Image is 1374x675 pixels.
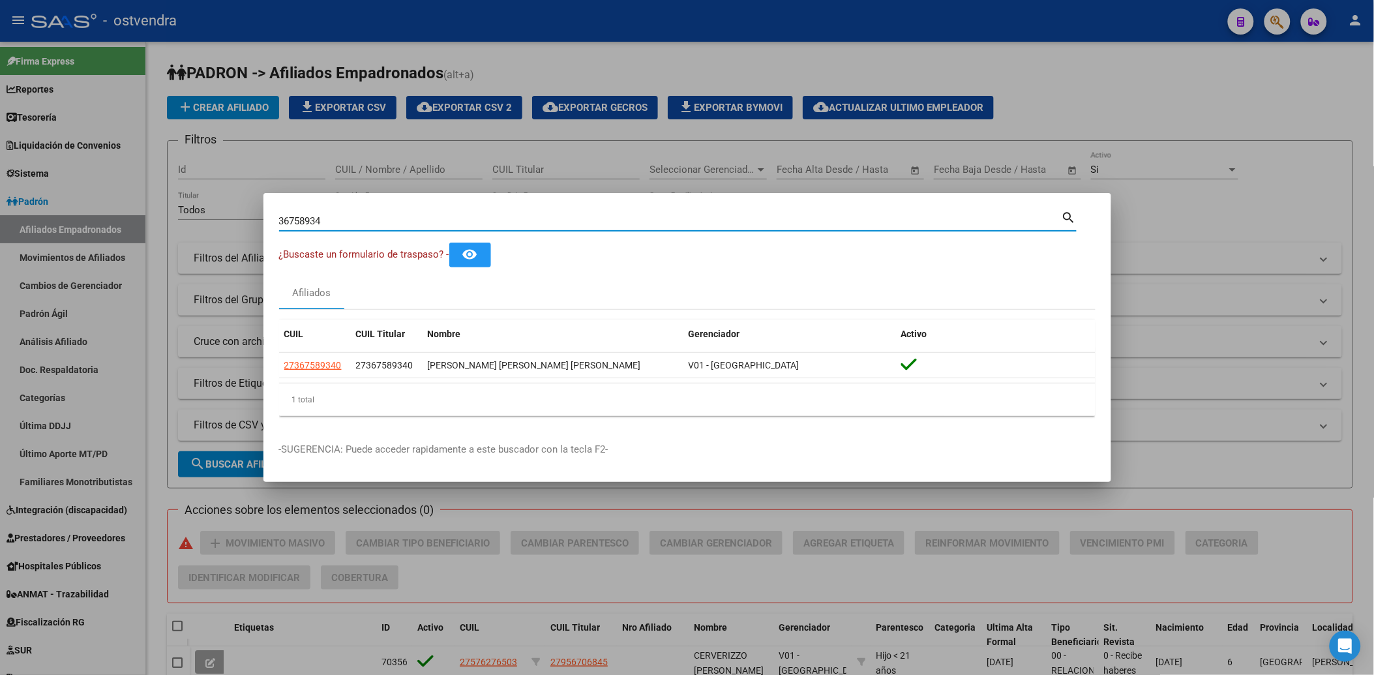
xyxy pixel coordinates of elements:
mat-icon: search [1062,209,1077,224]
span: 27367589340 [356,360,413,370]
span: CUIL [284,329,304,339]
div: 1 total [279,383,1096,416]
div: Open Intercom Messenger [1330,631,1361,662]
span: Nombre [428,329,461,339]
div: [PERSON_NAME] [PERSON_NAME] [PERSON_NAME] [428,358,678,373]
datatable-header-cell: CUIL [279,320,351,348]
span: ¿Buscaste un formulario de traspaso? - [279,248,449,260]
span: V01 - [GEOGRAPHIC_DATA] [689,360,799,370]
datatable-header-cell: CUIL Titular [351,320,423,348]
span: Activo [901,329,927,339]
datatable-header-cell: Activo [896,320,1096,348]
span: 27367589340 [284,360,342,370]
p: -SUGERENCIA: Puede acceder rapidamente a este buscador con la tecla F2- [279,442,1096,457]
div: Afiliados [292,286,331,301]
datatable-header-cell: Nombre [423,320,683,348]
mat-icon: remove_red_eye [462,247,478,262]
datatable-header-cell: Gerenciador [683,320,896,348]
span: Gerenciador [689,329,740,339]
span: CUIL Titular [356,329,406,339]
